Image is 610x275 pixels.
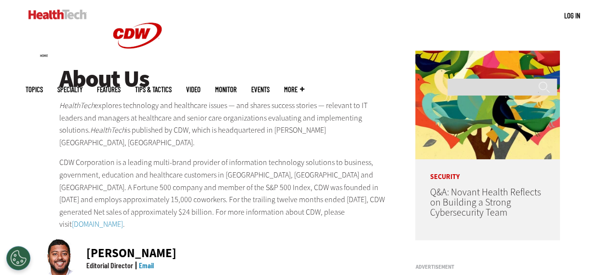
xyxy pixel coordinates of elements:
p: Security [415,159,560,180]
div: Editorial Director [86,261,133,269]
a: [DOMAIN_NAME] [72,219,123,229]
a: Events [251,86,270,93]
a: Log in [564,11,580,20]
img: abstract illustration of a tree [415,51,560,159]
em: HealthTech [59,100,95,110]
a: MonITor [215,86,237,93]
div: [PERSON_NAME] [86,247,176,259]
button: Open Preferences [6,246,30,270]
a: Video [186,86,201,93]
span: Specialty [57,86,82,93]
em: HealthTech [90,125,125,135]
div: User menu [564,11,580,21]
a: Email [139,261,154,270]
div: Cookies Settings [6,246,30,270]
span: Topics [26,86,43,93]
h3: Advertisement [415,264,560,270]
p: CDW Corporation is a leading multi-brand provider of information technology solutions to business... [59,156,390,231]
img: Home [28,10,87,19]
a: Q&A: Novant Health Reflects on Building a Strong Cybersecurity Team [430,186,541,219]
a: CDW [101,64,174,74]
a: Features [97,86,121,93]
a: Tips & Tactics [135,86,172,93]
span: More [284,86,304,93]
p: explores technology and healthcare issues — and shares success stories — relevant to IT leaders a... [59,99,390,149]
